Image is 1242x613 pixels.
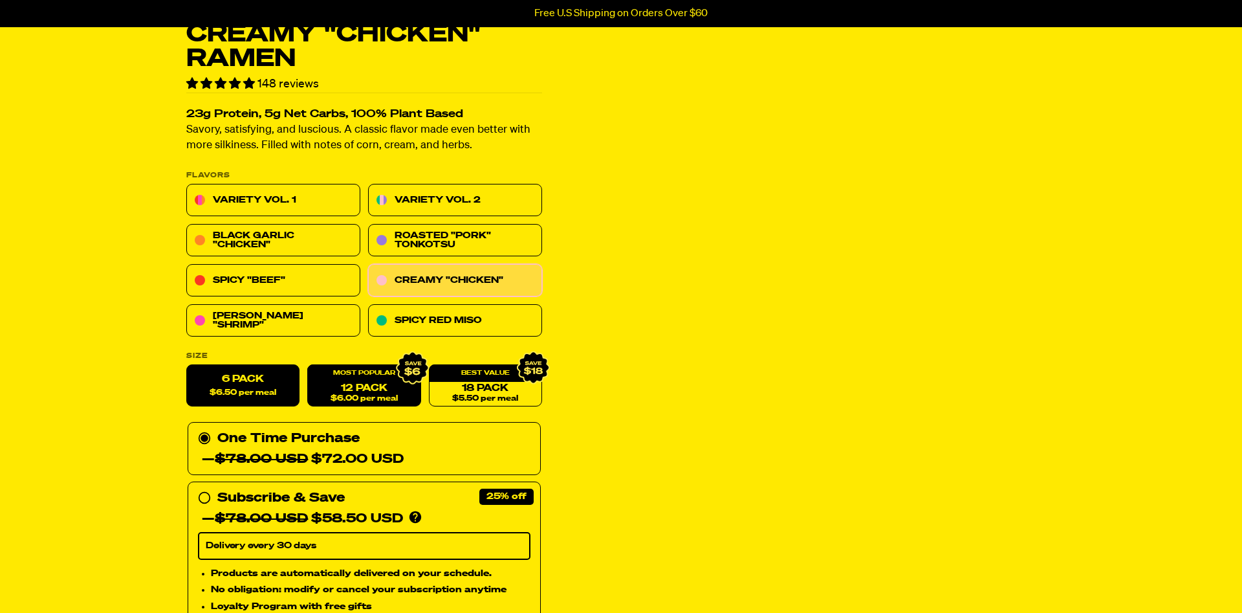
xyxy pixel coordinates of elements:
[186,353,542,360] label: Size
[186,225,360,257] a: Black Garlic "Chicken"
[211,566,530,581] li: Products are automatically delivered on your schedule.
[217,488,345,509] div: Subscribe & Save
[198,533,530,560] select: Subscribe & Save —$78.00 USD$58.50 USD Products are automatically delivered on your schedule. No ...
[368,265,542,297] a: Creamy "Chicken"
[186,123,542,154] p: Savory, satisfying, and luscious. A classic flavor made even better with more silkiness. Filled w...
[186,78,257,90] span: 4.79 stars
[215,453,404,466] span: $72.00 USD
[210,389,276,397] span: $6.50 per meal
[215,513,403,526] span: $58.50 USD
[257,78,319,90] span: 148 reviews
[186,22,542,71] h1: Creamy "Chicken" Ramen
[186,265,360,297] a: Spicy "Beef"
[211,583,530,597] li: No obligation: modify or cancel your subscription anytime
[331,395,398,403] span: $6.00 per meal
[186,184,360,217] a: Variety Vol. 1
[215,513,308,526] del: $78.00 USD
[368,184,542,217] a: Variety Vol. 2
[186,305,360,337] a: [PERSON_NAME] "Shrimp"
[215,453,308,466] del: $78.00 USD
[307,365,420,407] a: 12 Pack$6.00 per meal
[452,395,518,403] span: $5.50 per meal
[368,225,542,257] a: Roasted "Pork" Tonkotsu
[202,449,404,470] div: —
[186,172,542,179] p: Flavors
[429,365,542,407] a: 18 Pack$5.50 per meal
[186,365,300,407] label: 6 Pack
[198,429,530,470] div: One Time Purchase
[534,8,708,19] p: Free U.S Shipping on Orders Over $60
[186,109,542,120] h2: 23g Protein, 5g Net Carbs, 100% Plant Based
[202,509,403,529] div: —
[368,305,542,337] a: Spicy Red Miso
